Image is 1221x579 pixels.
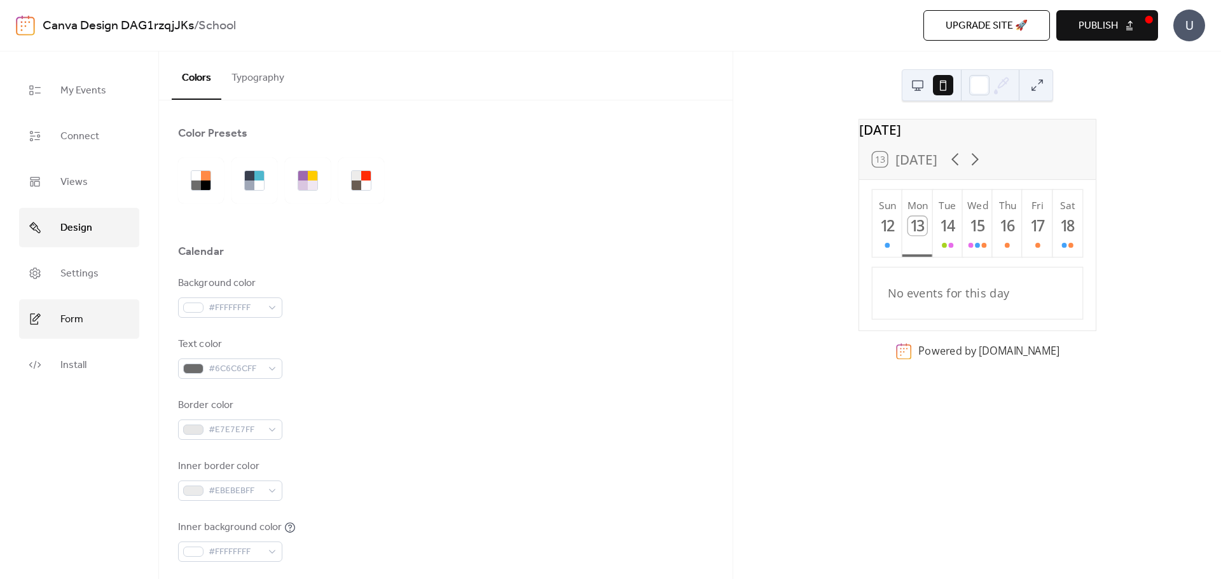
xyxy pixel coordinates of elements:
div: Border color [178,398,280,413]
button: Typography [221,51,294,99]
div: 17 [1028,216,1046,235]
span: Publish [1079,18,1118,34]
b: School [198,14,236,38]
button: Tue14 [932,190,962,257]
div: Sun [877,198,897,212]
a: Form [19,299,139,339]
div: Mon [907,198,927,212]
span: My Events [60,81,106,101]
button: Fri17 [1022,190,1052,257]
a: Settings [19,254,139,293]
button: Publish [1056,10,1158,41]
div: 15 [968,216,986,235]
div: Calendar [178,244,224,259]
div: Text color [178,337,280,352]
div: No events for this day [874,273,1080,312]
div: Inner background color [178,520,282,535]
div: 13 [908,216,927,235]
a: Canva Design DAG1rzqjJKs [43,14,194,38]
img: logo [16,15,35,36]
a: Design [19,208,139,247]
span: Design [60,218,92,238]
span: Views [60,172,88,193]
div: Sat [1057,198,1077,212]
div: Inner border color [178,459,280,474]
b: / [194,14,198,38]
span: Connect [60,126,99,147]
a: Connect [19,116,139,156]
button: Colors [172,51,221,100]
button: Mon13 [902,190,932,257]
button: Thu16 [992,190,1022,257]
span: Form [60,310,83,330]
div: 18 [1058,216,1076,235]
div: 16 [998,216,1016,235]
a: Install [19,345,139,385]
span: Upgrade site 🚀 [946,18,1028,34]
a: [DOMAIN_NAME] [978,344,1059,358]
button: Sun12 [872,190,902,257]
div: Thu [997,198,1018,212]
span: #FFFFFFFF [209,545,262,560]
div: Background color [178,276,280,291]
div: Tue [937,198,958,212]
span: #6C6C6CFF [209,362,262,377]
a: My Events [19,71,139,110]
div: 14 [938,216,956,235]
div: [DATE] [859,119,1096,139]
span: #FFFFFFFF [209,301,262,316]
div: Color Presets [178,126,247,141]
div: Fri [1027,198,1047,212]
a: Views [19,162,139,201]
span: Settings [60,264,99,284]
button: Wed15 [962,190,992,257]
span: #E7E7E7FF [209,423,262,438]
button: Upgrade site 🚀 [923,10,1050,41]
span: Install [60,355,86,376]
button: Sat18 [1052,190,1082,257]
div: Wed [967,198,988,212]
span: #EBEBEBFF [209,484,262,499]
div: 12 [878,216,896,235]
div: Powered by [918,344,1059,358]
div: U [1173,10,1205,41]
